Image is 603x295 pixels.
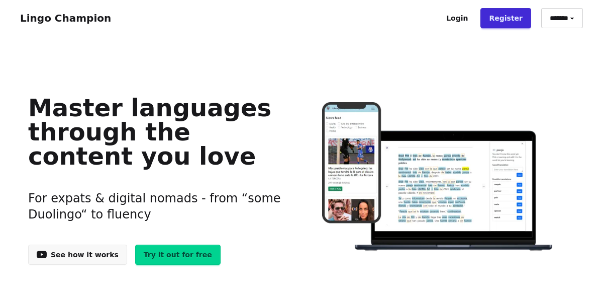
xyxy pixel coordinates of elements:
a: See how it works [28,245,127,265]
a: Login [438,8,476,28]
img: Learn languages online [302,102,575,253]
h3: For expats & digital nomads - from “some Duolingo“ to fluency [28,178,286,235]
h1: Master languages through the content you love [28,96,286,168]
a: Register [480,8,531,28]
a: Lingo Champion [20,12,111,24]
a: Try it out for free [135,245,221,265]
